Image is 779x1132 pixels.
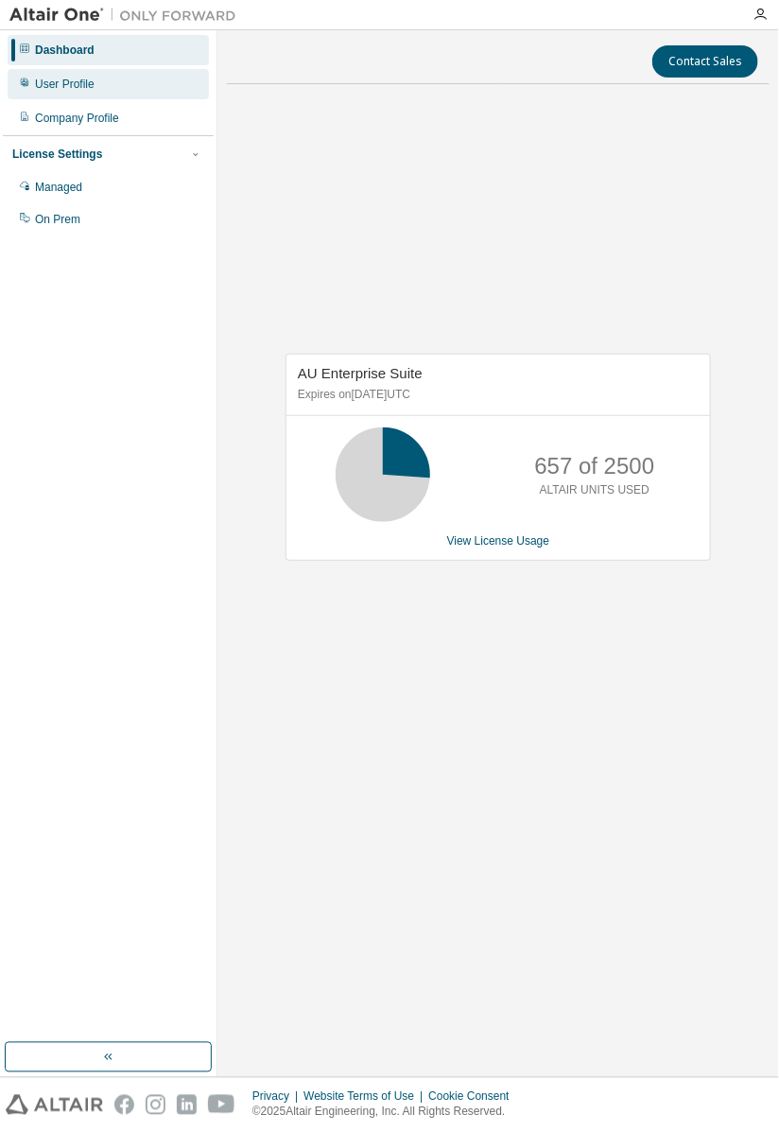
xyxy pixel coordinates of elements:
img: instagram.svg [146,1095,165,1115]
div: Managed [35,180,82,195]
p: 657 of 2500 [535,450,655,482]
img: Altair One [9,6,246,25]
img: facebook.svg [114,1095,134,1115]
div: Company Profile [35,111,119,126]
div: User Profile [35,77,95,92]
div: Website Terms of Use [303,1089,428,1105]
img: linkedin.svg [177,1095,197,1115]
button: Contact Sales [652,45,758,78]
div: Cookie Consent [428,1089,520,1105]
a: View License Usage [447,534,550,548]
img: youtube.svg [208,1095,235,1115]
p: ALTAIR UNITS USED [540,482,649,498]
p: © 2025 Altair Engineering, Inc. All Rights Reserved. [252,1105,521,1121]
div: Dashboard [35,43,95,58]
span: AU Enterprise Suite [298,365,423,381]
div: License Settings [12,147,102,162]
div: Privacy [252,1089,303,1105]
div: On Prem [35,212,80,227]
p: Expires on [DATE] UTC [298,387,694,403]
img: altair_logo.svg [6,1095,103,1115]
